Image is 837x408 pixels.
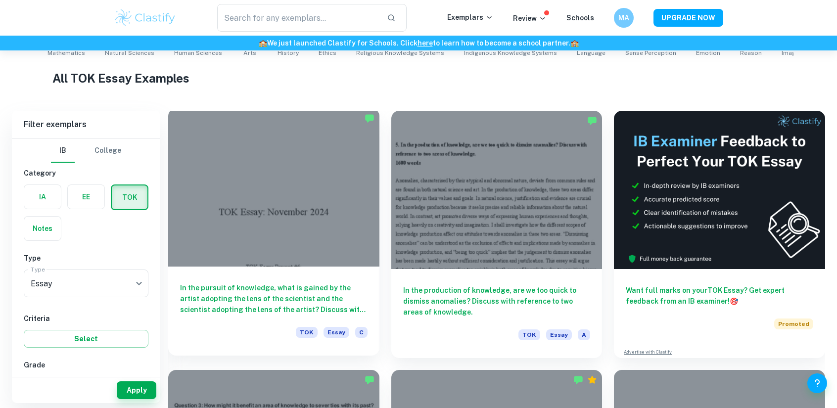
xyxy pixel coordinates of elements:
span: Reason [740,48,762,57]
span: A [578,329,590,340]
span: 🏫 [259,39,267,47]
h1: All TOK Essay Examples [52,69,785,87]
p: Review [513,13,547,24]
span: 🏫 [570,39,579,47]
a: here [418,39,433,47]
span: C [355,327,368,338]
span: Religious Knowledge Systems [356,48,444,57]
span: Ethics [319,48,336,57]
a: Want full marks on yourTOK Essay? Get expert feedback from an IB examiner!PromotedAdvertise with ... [614,111,825,358]
button: Notes [24,217,61,240]
img: Thumbnail [614,111,825,269]
a: Schools [566,14,594,22]
span: 🎯 [730,297,738,305]
h6: MA [618,12,630,23]
div: Premium [587,375,597,385]
label: Type [31,265,45,273]
img: Marked [573,375,583,385]
span: Essay [546,329,572,340]
h6: Type [24,253,148,264]
h6: Grade [24,360,148,370]
span: Promoted [774,318,813,329]
img: Clastify logo [114,8,177,28]
a: In the pursuit of knowledge, what is gained by the artist adopting the lens of the scientist and ... [168,111,379,358]
span: Arts [243,48,256,57]
span: Sense Perception [625,48,676,57]
h6: In the production of knowledge, are we too quick to dismiss anomalies? Discuss with reference to ... [403,285,591,317]
button: IB [51,139,75,163]
img: Marked [365,113,374,123]
span: Mathematics [47,48,85,57]
h6: Criteria [24,313,148,324]
img: Marked [365,375,374,385]
span: Human Sciences [174,48,222,57]
span: Language [577,48,605,57]
h6: In the pursuit of knowledge, what is gained by the artist adopting the lens of the scientist and ... [180,282,368,315]
h6: Filter exemplars [12,111,160,138]
span: Emotion [696,48,720,57]
input: Search for any exemplars... [217,4,379,32]
button: Help and Feedback [807,373,827,393]
h6: Category [24,168,148,179]
button: Apply [117,381,156,399]
button: IA [24,185,61,209]
span: TOK [296,327,318,338]
button: UPGRADE NOW [653,9,723,27]
a: Advertise with Clastify [624,349,672,356]
span: Imagination [782,48,816,57]
h6: Want full marks on your TOK Essay ? Get expert feedback from an IB examiner! [626,285,813,307]
button: Select [24,330,148,348]
img: Marked [587,116,597,126]
button: College [94,139,121,163]
div: Essay [24,270,148,297]
p: Exemplars [447,12,493,23]
span: TOK [518,329,540,340]
button: TOK [112,185,147,209]
button: EE [68,185,104,209]
span: Indigenous Knowledge Systems [464,48,557,57]
span: Essay [324,327,349,338]
a: In the production of knowledge, are we too quick to dismiss anomalies? Discuss with reference to ... [391,111,603,358]
div: Filter type choice [51,139,121,163]
span: History [278,48,299,57]
span: Natural Sciences [105,48,154,57]
button: MA [614,8,634,28]
h6: We just launched Clastify for Schools. Click to learn how to become a school partner. [2,38,835,48]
